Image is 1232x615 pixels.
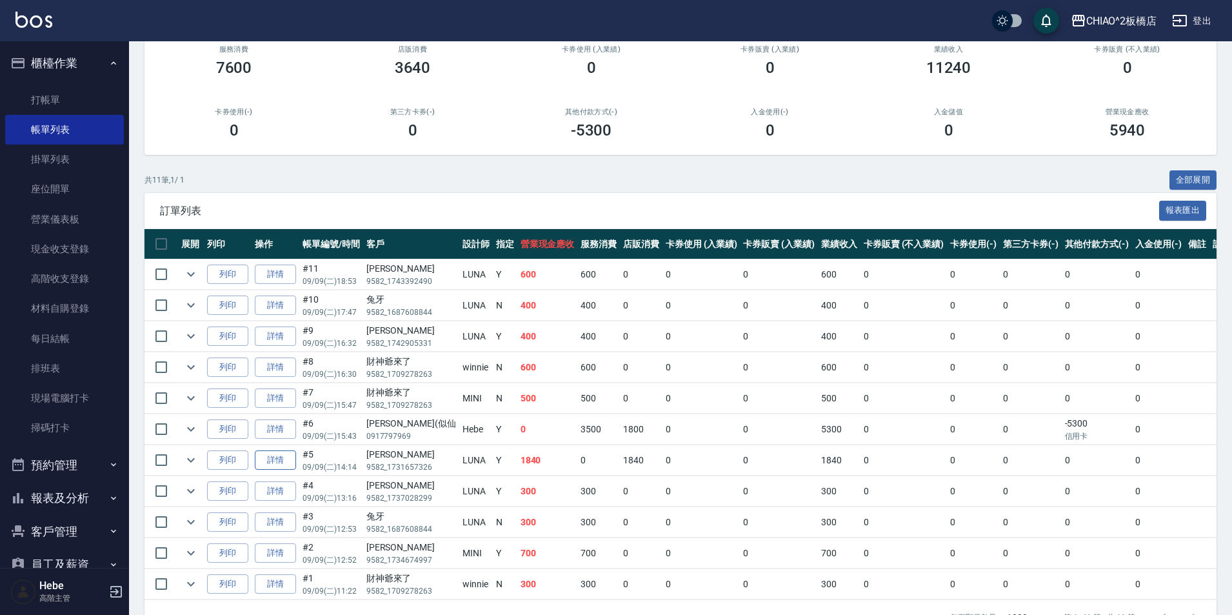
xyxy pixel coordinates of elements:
[766,59,775,77] h3: 0
[662,569,740,600] td: 0
[620,352,662,383] td: 0
[740,414,818,445] td: 0
[181,327,201,346] button: expand row
[1062,321,1133,352] td: 0
[577,538,620,569] td: 700
[577,507,620,538] td: 300
[875,45,1022,54] h2: 業績收入
[303,492,360,504] p: 09/09 (二) 13:16
[160,108,308,116] h2: 卡券使用(-)
[207,450,248,470] button: 列印
[493,321,517,352] td: Y
[5,174,124,204] a: 座位開單
[766,121,775,139] h3: 0
[459,507,493,538] td: LUNA
[160,45,308,54] h3: 服務消費
[860,352,947,383] td: 0
[947,352,1000,383] td: 0
[860,445,947,476] td: 0
[818,476,860,507] td: 300
[255,574,296,594] a: 詳情
[818,445,860,476] td: 1840
[5,234,124,264] a: 現金收支登錄
[366,338,456,349] p: 9582_1742905331
[818,414,860,445] td: 5300
[696,45,844,54] h2: 卡券販賣 (入業績)
[947,229,1000,259] th: 卡券使用(-)
[1086,13,1157,29] div: CHIAO^2板橋店
[740,383,818,414] td: 0
[577,259,620,290] td: 600
[947,476,1000,507] td: 0
[577,321,620,352] td: 400
[230,121,239,139] h3: 0
[1033,8,1059,34] button: save
[207,388,248,408] button: 列印
[944,121,953,139] h3: 0
[1000,229,1062,259] th: 第三方卡券(-)
[493,383,517,414] td: N
[255,481,296,501] a: 詳情
[1000,259,1062,290] td: 0
[366,430,456,442] p: 0917797969
[696,108,844,116] h2: 入金使用(-)
[255,327,296,347] a: 詳情
[860,229,947,259] th: 卡券販賣 (不入業績)
[577,414,620,445] td: 3500
[366,572,456,585] div: 財神爺來了
[493,229,517,259] th: 指定
[1132,569,1185,600] td: 0
[577,476,620,507] td: 300
[366,541,456,554] div: [PERSON_NAME]
[1132,414,1185,445] td: 0
[366,355,456,368] div: 財神爺來了
[181,358,201,377] button: expand row
[571,121,612,139] h3: -5300
[5,383,124,413] a: 現場電腦打卡
[207,265,248,285] button: 列印
[947,321,1000,352] td: 0
[366,554,456,566] p: 9582_1734674997
[1062,538,1133,569] td: 0
[493,290,517,321] td: N
[5,481,124,515] button: 報表及分析
[207,481,248,501] button: 列印
[662,414,740,445] td: 0
[178,229,204,259] th: 展開
[144,174,184,186] p: 共 11 筆, 1 / 1
[1132,507,1185,538] td: 0
[181,543,201,563] button: expand row
[366,510,456,523] div: 兔牙
[408,121,417,139] h3: 0
[860,538,947,569] td: 0
[740,507,818,538] td: 0
[517,507,578,538] td: 300
[207,327,248,347] button: 列印
[947,538,1000,569] td: 0
[1123,59,1132,77] h3: 0
[204,229,252,259] th: 列印
[5,115,124,145] a: 帳單列表
[366,448,456,461] div: [PERSON_NAME]
[39,580,105,592] h5: Hebe
[366,276,456,287] p: 9582_1743392490
[1062,259,1133,290] td: 0
[459,383,493,414] td: MINI
[5,449,124,482] button: 預約管理
[662,383,740,414] td: 0
[926,59,971,77] h3: 11240
[740,259,818,290] td: 0
[181,265,201,284] button: expand row
[366,324,456,338] div: [PERSON_NAME]
[459,538,493,569] td: MINI
[1132,229,1185,259] th: 入金使用(-)
[577,383,620,414] td: 500
[1062,383,1133,414] td: 0
[181,388,201,408] button: expand row
[818,383,860,414] td: 500
[947,383,1000,414] td: 0
[577,352,620,383] td: 600
[662,259,740,290] td: 0
[181,574,201,594] button: expand row
[620,507,662,538] td: 0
